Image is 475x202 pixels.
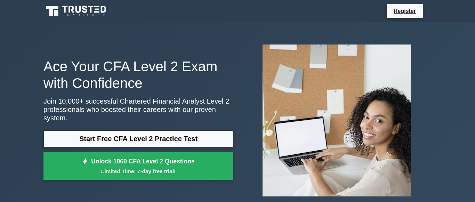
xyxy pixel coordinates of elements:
a: Start Free CFA Level 2 Practice Test [43,130,233,147]
p: Join 10,000+ successful Chartered Financial Analyst Level 2 professionals who boosted their caree... [43,97,233,122]
h1: Ace Your CFA Level 2 Exam with Confidence [43,58,233,91]
small: Limited Time: 7-day free trial! [52,167,225,175]
a: Register [389,7,420,15]
a: Unlock 1060 CFA Level 2 QuestionsLimited Time: 7-day free trial! [43,152,233,180]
